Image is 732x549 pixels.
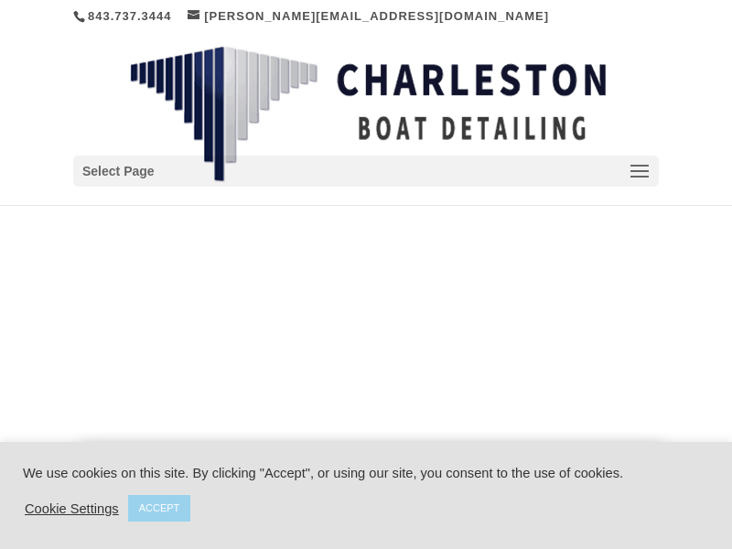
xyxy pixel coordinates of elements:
a: Cookie Settings [25,501,119,517]
img: Charleston Boat Detailing [130,46,606,183]
a: ACCEPT [128,495,191,522]
span: Select Page [82,161,155,182]
a: 843.737.3444 [88,9,172,23]
a: [PERSON_NAME][EMAIL_ADDRESS][DOMAIN_NAME] [188,9,549,23]
div: We use cookies on this site. By clicking "Accept", or using our site, you consent to the use of c... [23,465,709,481]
